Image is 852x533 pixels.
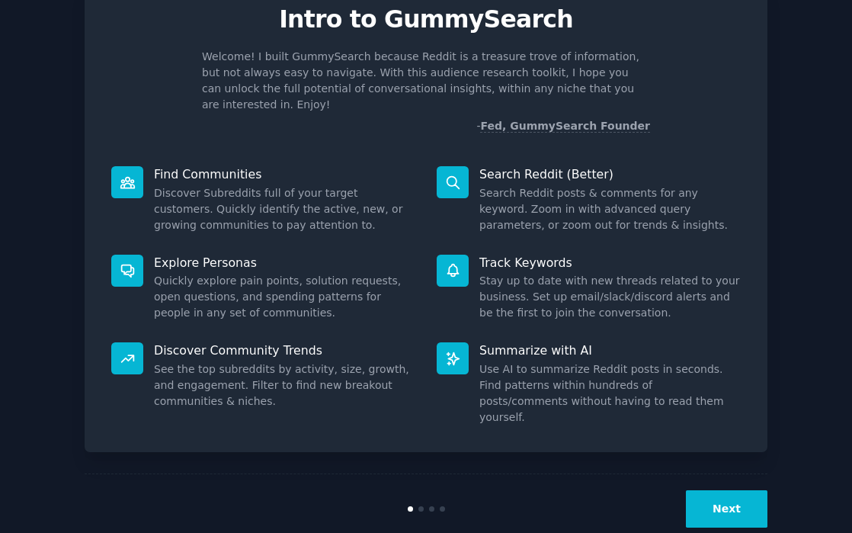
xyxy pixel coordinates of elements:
button: Next [686,490,767,528]
p: Find Communities [154,166,415,182]
p: Summarize with AI [479,342,741,358]
div: - [476,118,650,134]
p: Welcome! I built GummySearch because Reddit is a treasure trove of information, but not always ea... [202,49,650,113]
p: Search Reddit (Better) [479,166,741,182]
dd: Search Reddit posts & comments for any keyword. Zoom in with advanced query parameters, or zoom o... [479,185,741,233]
a: Fed, GummySearch Founder [480,120,650,133]
dd: Quickly explore pain points, solution requests, open questions, and spending patterns for people ... [154,273,415,321]
dd: See the top subreddits by activity, size, growth, and engagement. Filter to find new breakout com... [154,361,415,409]
p: Discover Community Trends [154,342,415,358]
dd: Use AI to summarize Reddit posts in seconds. Find patterns within hundreds of posts/comments with... [479,361,741,425]
dd: Stay up to date with new threads related to your business. Set up email/slack/discord alerts and ... [479,273,741,321]
p: Intro to GummySearch [101,6,751,33]
p: Explore Personas [154,255,415,271]
p: Track Keywords [479,255,741,271]
dd: Discover Subreddits full of your target customers. Quickly identify the active, new, or growing c... [154,185,415,233]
